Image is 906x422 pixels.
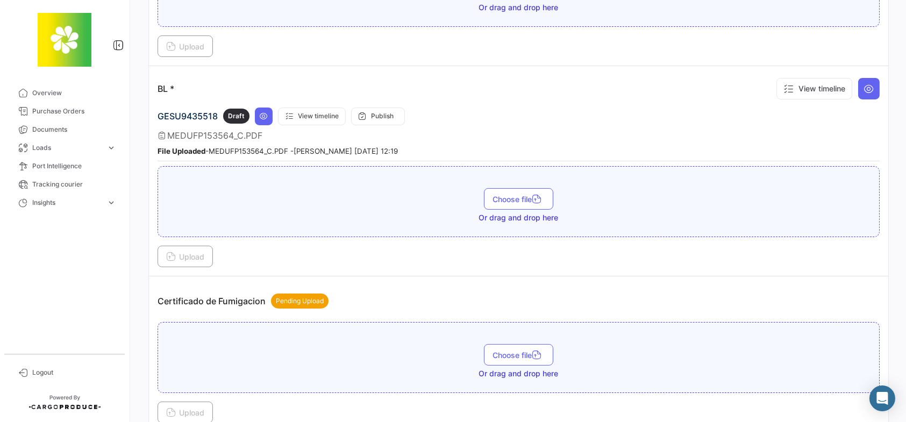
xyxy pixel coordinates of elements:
[166,408,204,417] span: Upload
[32,125,116,134] span: Documents
[167,130,262,141] span: MEDUFP153564_C.PDF
[278,108,346,125] button: View timeline
[32,198,102,208] span: Insights
[351,108,405,125] button: Publish
[493,195,545,204] span: Choose file
[158,294,329,309] p: Certificado de Fumigacion
[776,78,852,99] button: View timeline
[32,88,116,98] span: Overview
[38,13,91,67] img: 8664c674-3a9e-46e9-8cba-ffa54c79117b.jfif
[158,147,398,155] small: - MEDUFP153564_C.PDF - [PERSON_NAME] [DATE] 12:19
[276,296,324,306] span: Pending Upload
[32,106,116,116] span: Purchase Orders
[32,161,116,171] span: Port Intelligence
[869,385,895,411] div: Abrir Intercom Messenger
[9,102,120,120] a: Purchase Orders
[158,246,213,267] button: Upload
[9,120,120,139] a: Documents
[479,2,559,13] span: Or drag and drop here
[228,111,245,121] span: Draft
[479,368,559,379] span: Or drag and drop here
[484,344,553,366] button: Choose file
[9,157,120,175] a: Port Intelligence
[158,147,205,155] b: File Uploaded
[32,143,102,153] span: Loads
[9,84,120,102] a: Overview
[166,252,204,261] span: Upload
[32,368,116,377] span: Logout
[484,188,553,210] button: Choose file
[106,198,116,208] span: expand_more
[9,175,120,194] a: Tracking courier
[158,111,218,121] span: GESU9435518
[493,351,545,360] span: Choose file
[32,180,116,189] span: Tracking courier
[158,35,213,57] button: Upload
[166,42,204,51] span: Upload
[479,212,559,223] span: Or drag and drop here
[106,143,116,153] span: expand_more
